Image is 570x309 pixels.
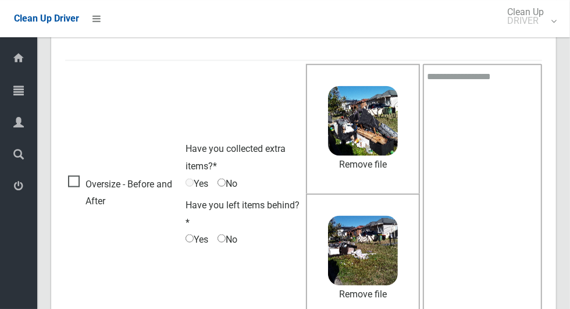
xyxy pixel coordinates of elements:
span: Yes [186,175,208,193]
span: MB [346,231,380,242]
strong: 4.8 [350,231,362,242]
span: Clean Up Driver [14,13,79,24]
span: No [218,231,237,248]
a: Remove file [328,156,398,173]
a: Clean Up Driver [14,10,79,27]
strong: 4.1 [350,101,362,112]
span: Have you left items behind?* [186,200,300,228]
span: 2025-08-1210.16.364358338865939520515.jpg [336,121,541,133]
span: No [218,175,237,193]
span: MB [346,101,380,112]
span: Yes [186,231,208,248]
span: Have you collected extra items?* [186,143,286,172]
a: Remove file [328,286,398,303]
small: DRIVER [507,16,544,25]
span: Oversize - Before and After [68,176,180,210]
span: 2025-08-1210.19.338417525814494580260.jpg [336,251,541,264]
span: Clean Up [501,8,555,25]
